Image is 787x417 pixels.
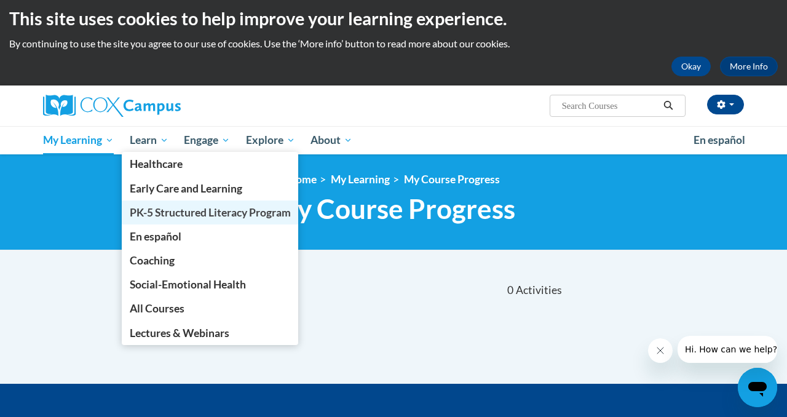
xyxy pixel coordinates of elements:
span: Explore [246,133,295,148]
a: Early Care and Learning [122,177,299,201]
a: En español [122,224,299,248]
span: All Courses [130,302,184,315]
span: Healthcare [130,157,183,170]
span: Social-Emotional Health [130,278,246,291]
span: Early Care and Learning [130,182,242,195]
span: Lectures & Webinars [130,327,229,340]
input: Search Courses [561,98,659,113]
p: By continuing to use the site you agree to our use of cookies. Use the ‘More info’ button to read... [9,37,778,50]
a: Engage [176,126,238,154]
a: Explore [238,126,303,154]
a: My Learning [331,173,390,186]
span: Engage [184,133,230,148]
iframe: Close message [648,338,673,363]
a: Social-Emotional Health [122,272,299,296]
a: About [303,126,361,154]
div: Main menu [34,126,753,154]
h2: This site uses cookies to help improve your learning experience. [9,6,778,31]
button: Okay [671,57,711,76]
a: PK-5 Structured Literacy Program [122,201,299,224]
a: Healthcare [122,152,299,176]
span: My Course Progress [272,193,515,225]
a: All Courses [122,296,299,320]
span: En español [130,230,181,243]
a: Learn [122,126,176,154]
a: My Course Progress [404,173,500,186]
img: Cox Campus [43,95,181,117]
button: Search [659,98,678,113]
button: Account Settings [707,95,744,114]
a: My Learning [35,126,122,154]
a: Lectures & Webinars [122,321,299,345]
span: 0 [507,284,513,297]
iframe: Button to launch messaging window [738,368,777,407]
span: Coaching [130,254,175,267]
a: Coaching [122,248,299,272]
span: PK-5 Structured Literacy Program [130,206,291,219]
span: My Learning [43,133,114,148]
span: About [310,133,352,148]
span: En español [694,133,745,146]
a: More Info [720,57,778,76]
a: Home [288,173,317,186]
span: Learn [130,133,168,148]
span: Activities [516,284,562,297]
a: En español [686,127,753,153]
iframe: Message from company [678,336,777,363]
a: Cox Campus [43,95,264,117]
